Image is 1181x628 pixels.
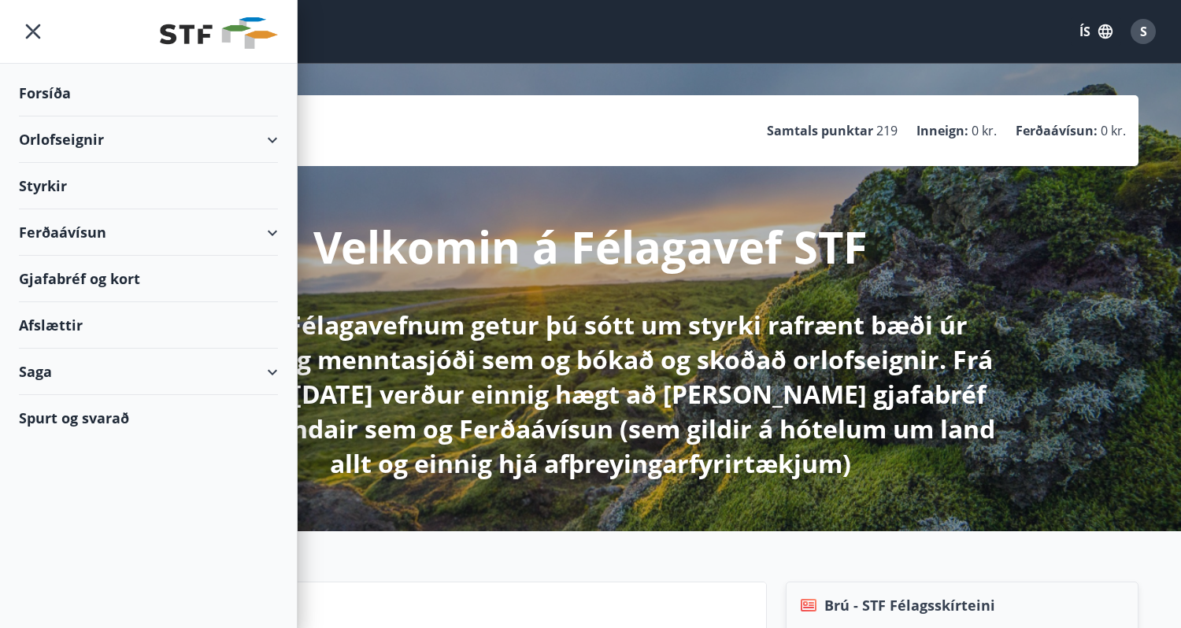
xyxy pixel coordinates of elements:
[19,395,278,441] div: Spurt og svarað
[824,595,995,615] span: Brú - STF Félagsskírteini
[1140,23,1147,40] span: S
[767,122,873,139] p: Samtals punktar
[19,70,278,116] div: Forsíða
[19,163,278,209] div: Styrkir
[19,302,278,349] div: Afslættir
[876,122,898,139] span: 219
[19,349,278,395] div: Saga
[1124,13,1162,50] button: S
[175,308,1006,481] p: Hér á Félagavefnum getur þú sótt um styrki rafrænt bæði úr sjúkra- og menntasjóði sem og bókað og...
[972,122,997,139] span: 0 kr.
[1101,122,1126,139] span: 0 kr.
[19,209,278,256] div: Ferðaávísun
[916,122,968,139] p: Inneign :
[19,256,278,302] div: Gjafabréf og kort
[160,17,278,49] img: union_logo
[313,216,868,276] p: Velkomin á Félagavef STF
[19,116,278,163] div: Orlofseignir
[19,17,47,46] button: menu
[1071,17,1121,46] button: ÍS
[1016,122,1098,139] p: Ferðaávísun :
